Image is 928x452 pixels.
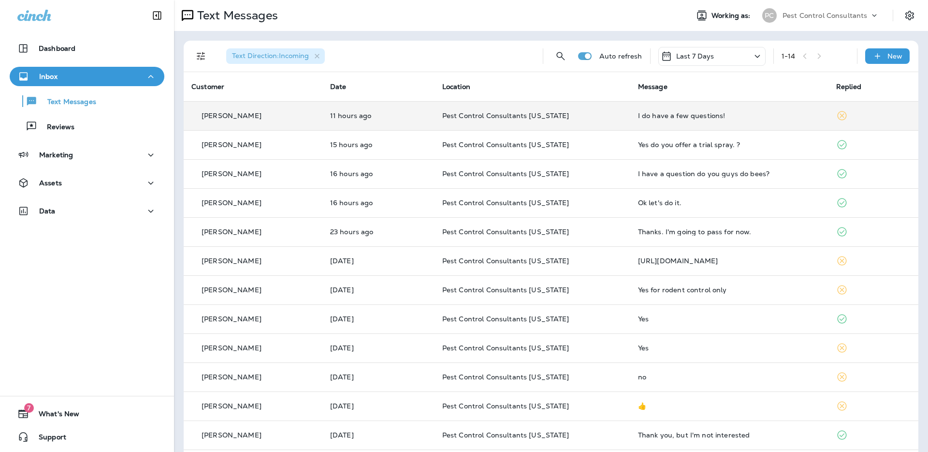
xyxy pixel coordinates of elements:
[202,286,261,294] p: [PERSON_NAME]
[191,46,211,66] button: Filters
[638,170,821,178] div: I have a question do you guys do bees?
[202,373,261,381] p: [PERSON_NAME]
[330,170,427,178] p: Sep 17, 2025 03:50 PM
[202,141,261,149] p: [PERSON_NAME]
[10,116,164,136] button: Reviews
[330,257,427,265] p: Sep 16, 2025 03:17 PM
[638,373,821,381] div: no
[638,82,667,91] span: Message
[330,228,427,236] p: Sep 17, 2025 08:29 AM
[29,410,79,422] span: What's New
[10,145,164,165] button: Marketing
[330,402,427,410] p: Sep 15, 2025 10:09 AM
[39,73,58,80] p: Inbox
[330,315,427,323] p: Sep 16, 2025 11:19 AM
[442,286,569,294] span: Pest Control Consultants [US_STATE]
[232,51,309,60] span: Text Direction : Incoming
[783,12,867,19] p: Pest Control Consultants
[638,257,821,265] div: https://redf.in/AGFvSK
[330,199,427,207] p: Sep 17, 2025 03:26 PM
[144,6,171,25] button: Collapse Sidebar
[330,82,347,91] span: Date
[442,140,569,149] span: Pest Control Consultants [US_STATE]
[442,373,569,381] span: Pest Control Consultants [US_STATE]
[202,112,261,120] p: [PERSON_NAME]
[638,431,821,439] div: Thank you, but I'm not interested
[202,257,261,265] p: [PERSON_NAME]
[24,403,34,413] span: 7
[442,431,569,439] span: Pest Control Consultants [US_STATE]
[638,315,821,323] div: Yes
[29,433,66,445] span: Support
[39,179,62,187] p: Assets
[442,344,569,352] span: Pest Control Consultants [US_STATE]
[638,112,821,120] div: I do have a few questions!
[887,52,902,60] p: New
[10,404,164,423] button: 7What's New
[10,427,164,447] button: Support
[39,45,75,52] p: Dashboard
[599,52,642,60] p: Auto refresh
[330,141,427,149] p: Sep 17, 2025 04:56 PM
[782,52,796,60] div: 1 - 14
[38,98,96,107] p: Text Messages
[638,344,821,352] div: Yes
[442,198,569,207] span: Pest Control Consultants [US_STATE]
[193,8,278,23] p: Text Messages
[442,111,569,120] span: Pest Control Consultants [US_STATE]
[10,67,164,86] button: Inbox
[762,8,777,23] div: PC
[330,112,427,120] p: Sep 17, 2025 08:38 PM
[37,123,74,132] p: Reviews
[638,402,821,410] div: 👍
[836,82,861,91] span: Replied
[551,46,570,66] button: Search Messages
[39,151,73,159] p: Marketing
[10,201,164,221] button: Data
[638,199,821,207] div: Ok let's do it.
[202,344,261,352] p: [PERSON_NAME]
[638,228,821,236] div: Thanks. I'm going to pass for now.
[226,48,325,64] div: Text Direction:Incoming
[711,12,753,20] span: Working as:
[442,315,569,323] span: Pest Control Consultants [US_STATE]
[10,173,164,193] button: Assets
[330,431,427,439] p: Sep 15, 2025 09:07 AM
[330,286,427,294] p: Sep 16, 2025 12:17 PM
[442,169,569,178] span: Pest Control Consultants [US_STATE]
[10,91,164,111] button: Text Messages
[638,141,821,149] div: Yes do you offer a trial spray. ?
[202,431,261,439] p: [PERSON_NAME]
[442,402,569,410] span: Pest Control Consultants [US_STATE]
[202,199,261,207] p: [PERSON_NAME]
[638,286,821,294] div: Yes for rodent control only
[202,315,261,323] p: [PERSON_NAME]
[676,52,714,60] p: Last 7 Days
[901,7,918,24] button: Settings
[191,82,224,91] span: Customer
[442,82,470,91] span: Location
[202,228,261,236] p: [PERSON_NAME]
[442,227,569,236] span: Pest Control Consultants [US_STATE]
[442,256,569,265] span: Pest Control Consultants [US_STATE]
[330,344,427,352] p: Sep 15, 2025 02:46 PM
[202,170,261,178] p: [PERSON_NAME]
[330,373,427,381] p: Sep 15, 2025 11:19 AM
[39,207,56,215] p: Data
[202,402,261,410] p: [PERSON_NAME]
[10,39,164,58] button: Dashboard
